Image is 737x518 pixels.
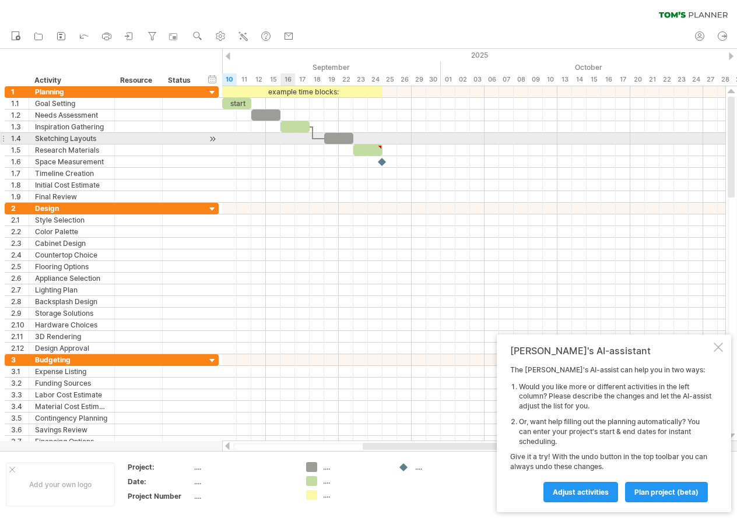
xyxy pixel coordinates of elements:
[194,477,292,487] div: ....
[11,413,29,424] div: 3.5
[11,331,29,342] div: 2.11
[11,366,29,377] div: 3.1
[128,477,192,487] div: Date:
[11,238,29,249] div: 2.3
[659,73,674,86] div: Wednesday, 22 October 2025
[194,491,292,501] div: ....
[485,73,499,86] div: Monday, 6 October 2025
[412,73,426,86] div: Monday, 29 September 2025
[11,121,29,132] div: 1.3
[11,133,29,144] div: 1.4
[11,156,29,167] div: 1.6
[11,110,29,121] div: 1.2
[11,284,29,295] div: 2.7
[616,73,630,86] div: Friday, 17 October 2025
[339,73,353,86] div: Monday, 22 September 2025
[426,73,441,86] div: Tuesday, 30 September 2025
[222,98,251,109] div: start
[11,191,29,202] div: 1.9
[510,365,711,502] div: The [PERSON_NAME]'s AI-assist can help you in two ways: Give it a try! With the undo button in th...
[128,462,192,472] div: Project:
[35,145,108,156] div: Research Materials
[168,75,194,86] div: Status
[514,73,528,86] div: Wednesday, 8 October 2025
[35,191,108,202] div: Final Review
[128,491,192,501] div: Project Number
[35,284,108,295] div: Lighting Plan
[499,73,514,86] div: Tuesday, 7 October 2025
[353,73,368,86] div: Tuesday, 23 September 2025
[35,331,108,342] div: 3D Rendering
[11,168,29,179] div: 1.7
[630,73,645,86] div: Monday, 20 October 2025
[35,424,108,435] div: Savings Review
[35,110,108,121] div: Needs Assessment
[11,296,29,307] div: 2.8
[35,319,108,330] div: Hardware Choices
[543,482,618,502] a: Adjust activities
[35,179,108,191] div: Initial Cost Estimate
[368,73,382,86] div: Wednesday, 24 September 2025
[35,98,108,109] div: Goal Setting
[35,273,108,284] div: Appliance Selection
[323,462,387,472] div: ....
[11,436,29,447] div: 3.7
[35,436,108,447] div: Financing Options
[266,73,280,86] div: Monday, 15 September 2025
[194,462,292,472] div: ....
[572,73,587,86] div: Tuesday, 14 October 2025
[35,226,108,237] div: Color Palette
[11,226,29,237] div: 2.2
[557,73,572,86] div: Monday, 13 October 2025
[237,73,251,86] div: Thursday, 11 September 2025
[11,378,29,389] div: 3.2
[35,413,108,424] div: Contingency Planning
[11,249,29,260] div: 2.4
[11,308,29,319] div: 2.9
[323,490,387,500] div: ....
[553,488,609,496] span: Adjust activities
[415,462,479,472] div: ....
[323,476,387,486] div: ....
[703,73,718,86] div: Monday, 27 October 2025
[35,343,108,354] div: Design Approval
[35,214,108,225] div: Style Selection
[11,389,29,400] div: 3.3
[519,417,711,446] li: Or, want help filling out the planning automatically? You can enter your project's start & end da...
[11,354,29,365] div: 3
[35,121,108,132] div: Inspiration Gathering
[222,73,237,86] div: Wednesday, 10 September 2025
[718,73,732,86] div: Tuesday, 28 October 2025
[251,73,266,86] div: Friday, 12 September 2025
[222,86,382,97] div: example time blocks:
[441,73,455,86] div: Wednesday, 1 October 2025
[295,73,310,86] div: Wednesday, 17 September 2025
[11,179,29,191] div: 1.8
[625,482,708,502] a: plan project (beta)
[543,73,557,86] div: Friday, 10 October 2025
[689,73,703,86] div: Friday, 24 October 2025
[11,145,29,156] div: 1.5
[310,73,324,86] div: Thursday, 18 September 2025
[35,168,108,179] div: Timeline Creation
[35,203,108,214] div: Design
[455,73,470,86] div: Thursday, 2 October 2025
[382,73,397,86] div: Thursday, 25 September 2025
[35,133,108,144] div: Sketching Layouts
[11,401,29,412] div: 3.4
[207,133,218,145] div: scroll to activity
[601,73,616,86] div: Thursday, 16 October 2025
[11,214,29,225] div: 2.1
[35,156,108,167] div: Space Measurement
[35,308,108,319] div: Storage Solutions
[11,203,29,214] div: 2
[35,354,108,365] div: Budgeting
[634,488,699,496] span: plan project (beta)
[34,75,108,86] div: Activity
[11,343,29,354] div: 2.12
[120,75,156,86] div: Resource
[587,73,601,86] div: Wednesday, 15 October 2025
[35,261,108,272] div: Flooring Options
[397,73,412,86] div: Friday, 26 September 2025
[510,345,711,357] div: [PERSON_NAME]'s AI-assistant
